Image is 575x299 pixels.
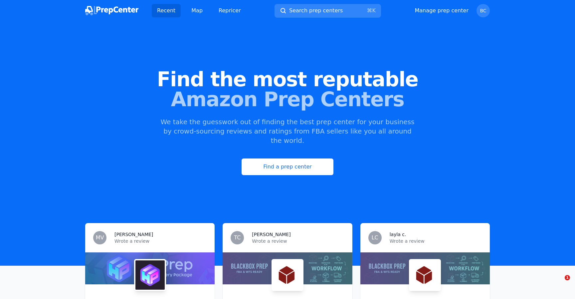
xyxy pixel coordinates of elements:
[390,238,482,244] p: Wrote a review
[273,260,302,290] img: Black Box Preps
[252,238,344,244] p: Wrote a review
[186,4,208,17] a: Map
[275,4,381,18] button: Search prep centers⌘K
[372,235,378,240] span: LC
[410,260,440,290] img: Black Box Preps
[152,4,181,17] a: Recent
[477,4,490,17] button: BC
[114,231,153,238] h3: [PERSON_NAME]
[415,7,469,15] a: Manage prep center
[480,8,486,13] span: BC
[289,7,343,15] span: Search prep centers
[213,4,246,17] a: Repricer
[114,238,207,244] p: Wrote a review
[135,260,165,290] img: HexPrep
[372,7,376,14] kbd: K
[96,235,104,240] span: MV
[11,69,564,89] span: Find the most reputable
[252,231,290,238] h3: [PERSON_NAME]
[565,275,570,280] span: 1
[234,235,241,240] span: TC
[85,6,138,15] img: PrepCenter
[160,117,415,145] p: We take the guesswork out of finding the best prep center for your business by crowd-sourcing rev...
[551,275,567,291] iframe: Intercom live chat
[390,231,406,238] h3: layla c.
[11,89,564,109] span: Amazon Prep Centers
[367,7,372,14] kbd: ⌘
[242,158,333,175] a: Find a prep center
